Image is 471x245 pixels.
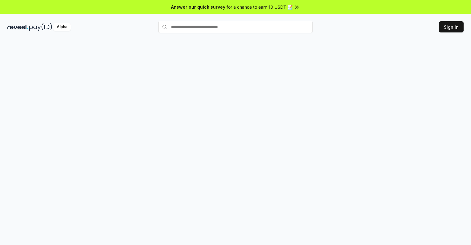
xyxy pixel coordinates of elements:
[227,4,293,10] span: for a chance to earn 10 USDT 📝
[53,23,71,31] div: Alpha
[29,23,52,31] img: pay_id
[439,21,464,32] button: Sign In
[7,23,28,31] img: reveel_dark
[171,4,225,10] span: Answer our quick survey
